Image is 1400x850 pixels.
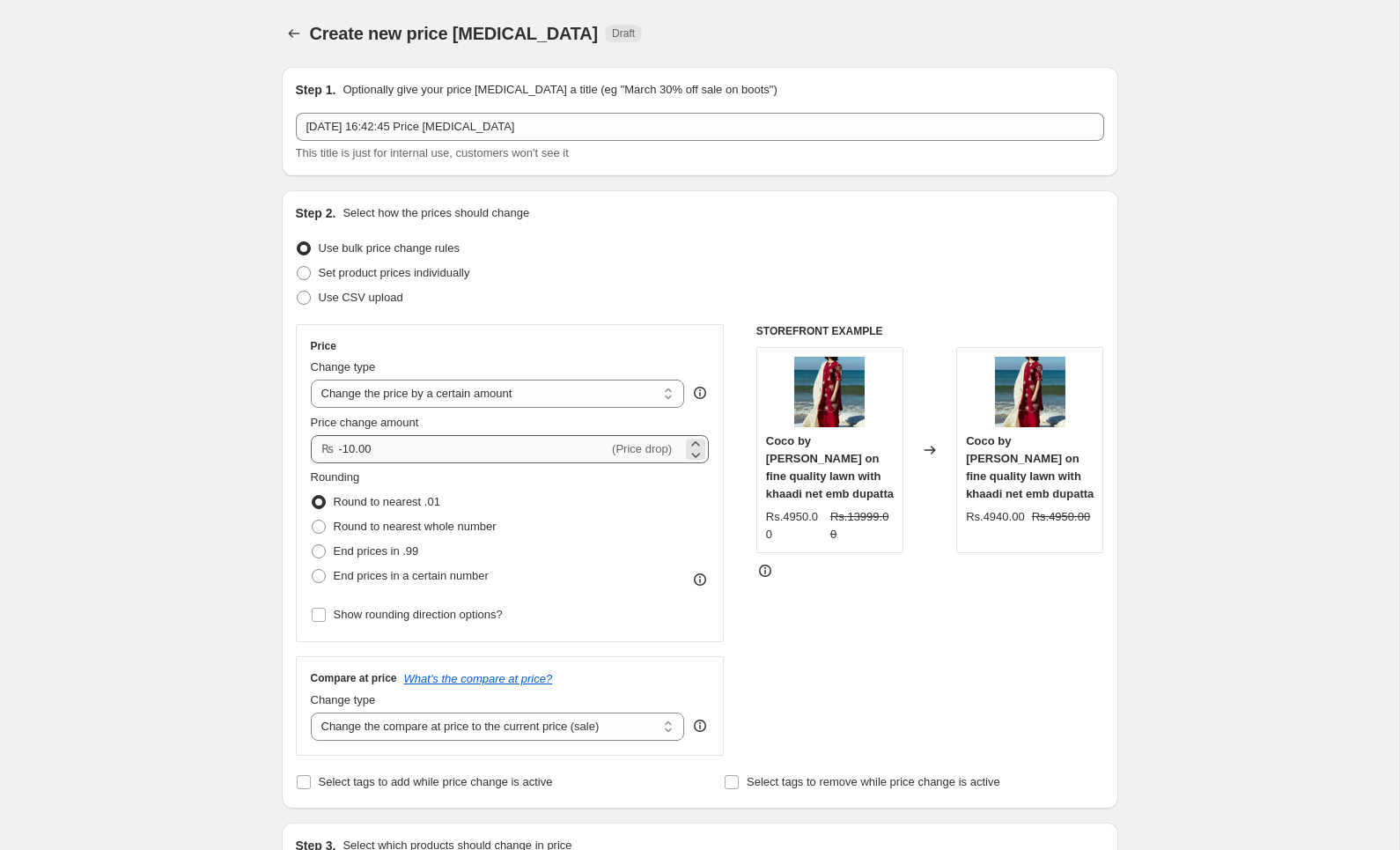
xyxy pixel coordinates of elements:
span: Show rounding direction options? [334,608,503,621]
strike: Rs.13999.00 [830,508,894,543]
span: Round to nearest whole number [334,520,497,533]
span: Coco by [PERSON_NAME] on fine quality lawn with khaadi net emb dupatta [966,434,1094,500]
span: Coco by [PERSON_NAME] on fine quality lawn with khaadi net emb dupatta [766,434,894,500]
span: Use bulk price change rules [319,241,460,255]
span: End prices in a certain number [334,569,489,582]
input: 30% off holiday sale [296,113,1104,141]
span: (Price drop) [612,442,672,455]
span: Set product prices individually [319,266,470,279]
span: Round to nearest .01 [334,495,440,508]
span: Create new price [MEDICAL_DATA] [310,24,599,43]
img: IMG_3568_8260da15-33e3-4e67-b589-b438a430619a_80x.jpg [794,357,865,427]
div: help [691,384,709,402]
span: Select tags to remove while price change is active [747,775,1000,788]
input: -10.00 [339,435,609,463]
span: Change type [311,360,376,373]
span: Change type [311,693,376,706]
div: Rs.4950.00 [766,508,823,543]
p: Optionally give your price [MEDICAL_DATA] a title (eg "March 30% off sale on boots") [343,81,777,99]
button: Price change jobs [282,21,306,46]
span: Select tags to add while price change is active [319,775,553,788]
h2: Step 1. [296,81,336,99]
div: help [691,717,709,735]
span: Use CSV upload [319,291,403,304]
h6: STOREFRONT EXAMPLE [756,324,1104,338]
span: This title is just for internal use, customers won't see it [296,146,569,159]
span: Rounding [311,470,360,484]
span: Price change amount [311,416,419,429]
h2: Step 2. [296,204,336,222]
img: IMG_3568_8260da15-33e3-4e67-b589-b438a430619a_80x.jpg [995,357,1065,427]
h3: Price [311,339,336,353]
span: End prices in .99 [334,544,419,558]
h3: Compare at price [311,671,397,685]
span: ₨ [321,442,334,455]
div: Rs.4940.00 [966,508,1025,526]
span: Draft [612,26,635,41]
strike: Rs.4950.00 [1032,508,1091,526]
p: Select how the prices should change [343,204,529,222]
button: What's the compare at price? [404,672,553,685]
